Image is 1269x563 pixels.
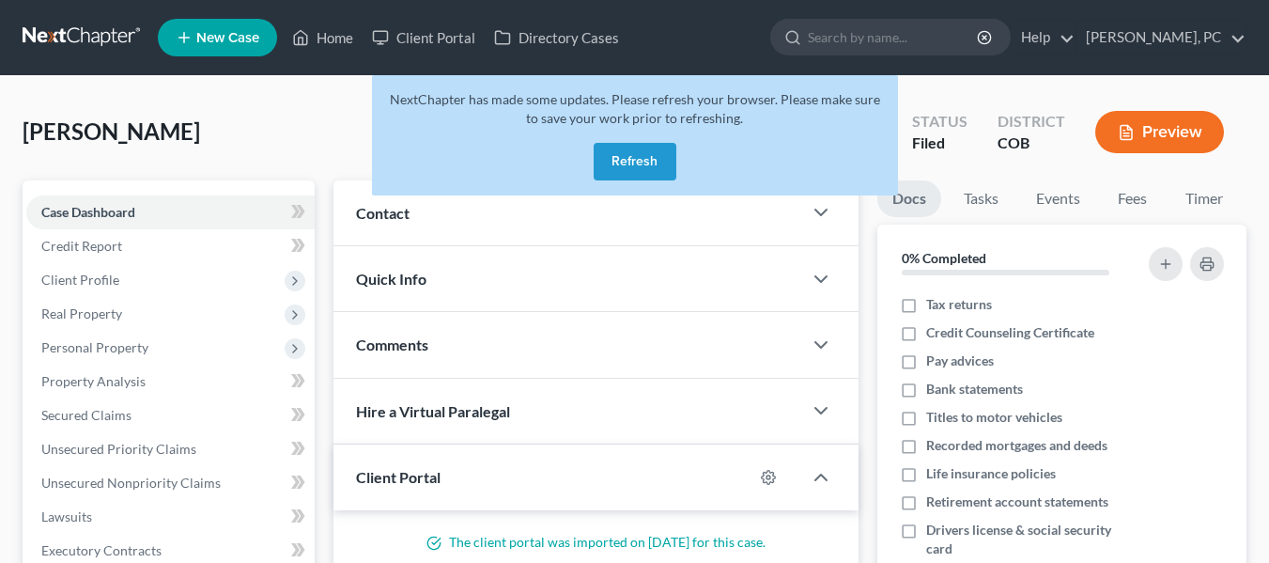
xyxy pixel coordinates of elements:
span: Executory Contracts [41,542,162,558]
span: New Case [196,31,259,45]
span: Hire a Virtual Paralegal [356,402,510,420]
a: Home [283,21,363,55]
a: Events [1021,180,1095,217]
div: COB [998,133,1065,154]
strong: 0% Completed [902,250,986,266]
span: Client Profile [41,272,119,288]
a: Unsecured Nonpriority Claims [26,466,315,500]
span: Contact [356,204,410,222]
span: [PERSON_NAME] [23,117,200,145]
input: Search by name... [808,20,980,55]
a: Secured Claims [26,399,315,432]
span: Credit Report [41,238,122,254]
a: Fees [1103,180,1163,217]
span: Quick Info [356,270,426,288]
a: Client Portal [363,21,485,55]
div: Filed [912,133,967,154]
a: Timer [1170,180,1238,217]
a: [PERSON_NAME], PC [1076,21,1246,55]
p: The client portal was imported on [DATE] for this case. [356,533,836,552]
span: Pay advices [926,352,994,370]
a: Docs [877,180,941,217]
span: Real Property [41,305,122,321]
a: Credit Report [26,229,315,263]
span: Recorded mortgages and deeds [926,436,1107,455]
a: Unsecured Priority Claims [26,432,315,466]
a: Directory Cases [485,21,628,55]
span: Property Analysis [41,373,146,389]
div: District [998,111,1065,133]
span: Personal Property [41,339,148,355]
a: Lawsuits [26,500,315,534]
span: Life insurance policies [926,464,1056,483]
span: Unsecured Nonpriority Claims [41,475,221,491]
a: Help [1012,21,1075,55]
span: Titles to motor vehicles [926,408,1062,427]
span: Credit Counseling Certificate [926,323,1094,342]
a: Property Analysis [26,365,315,399]
span: Secured Claims [41,407,132,423]
span: Comments [356,336,428,353]
a: Tasks [949,180,1014,217]
span: Retirement account statements [926,493,1108,511]
span: Drivers license & social security card [926,521,1138,558]
button: Refresh [594,143,676,180]
a: Case Dashboard [26,195,315,229]
span: Unsecured Priority Claims [41,441,196,457]
span: Lawsuits [41,508,92,524]
button: Preview [1095,111,1224,153]
span: NextChapter has made some updates. Please refresh your browser. Please make sure to save your wor... [390,91,880,126]
span: Case Dashboard [41,204,135,220]
span: Client Portal [356,468,441,486]
div: Status [912,111,967,133]
span: Bank statements [926,380,1023,399]
span: Tax returns [926,295,992,314]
